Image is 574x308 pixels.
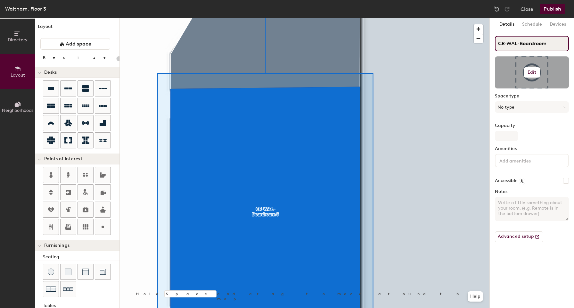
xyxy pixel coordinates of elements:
[82,269,89,275] img: Couch (middle)
[495,189,569,194] label: Notes
[43,55,114,60] div: Resize
[43,254,119,261] div: Seating
[495,146,569,151] label: Amenities
[78,264,94,280] button: Couch (middle)
[8,37,28,43] span: Directory
[60,264,76,280] button: Cushion
[5,5,46,13] div: Waltham, Floor 3
[2,108,33,113] span: Neighborhoods
[63,284,73,294] img: Couch (x3)
[65,269,71,275] img: Cushion
[496,18,518,31] button: Details
[60,281,76,297] button: Couch (x3)
[495,123,569,128] label: Capacity
[95,264,111,280] button: Couch (corner)
[494,6,500,12] img: Undo
[46,284,56,294] img: Couch (x2)
[40,38,110,50] button: Add space
[524,67,540,78] button: Edit
[498,156,556,164] input: Add amenities
[11,72,25,78] span: Layout
[495,101,569,113] button: No type
[35,23,119,33] h1: Layout
[518,18,546,31] button: Schedule
[43,281,59,297] button: Couch (x2)
[521,4,533,14] button: Close
[48,269,54,275] img: Stool
[43,264,59,280] button: Stool
[66,41,91,47] span: Add space
[495,178,518,183] label: Accessible
[504,6,510,12] img: Redo
[495,231,543,242] button: Advanced setup
[44,156,82,162] span: Points of Interest
[540,4,565,14] button: Publish
[44,70,57,75] span: Desks
[528,70,537,75] h6: Edit
[546,18,570,31] button: Devices
[44,243,70,248] span: Furnishings
[495,94,569,99] label: Space type
[468,291,483,302] button: Help
[100,269,106,275] img: Couch (corner)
